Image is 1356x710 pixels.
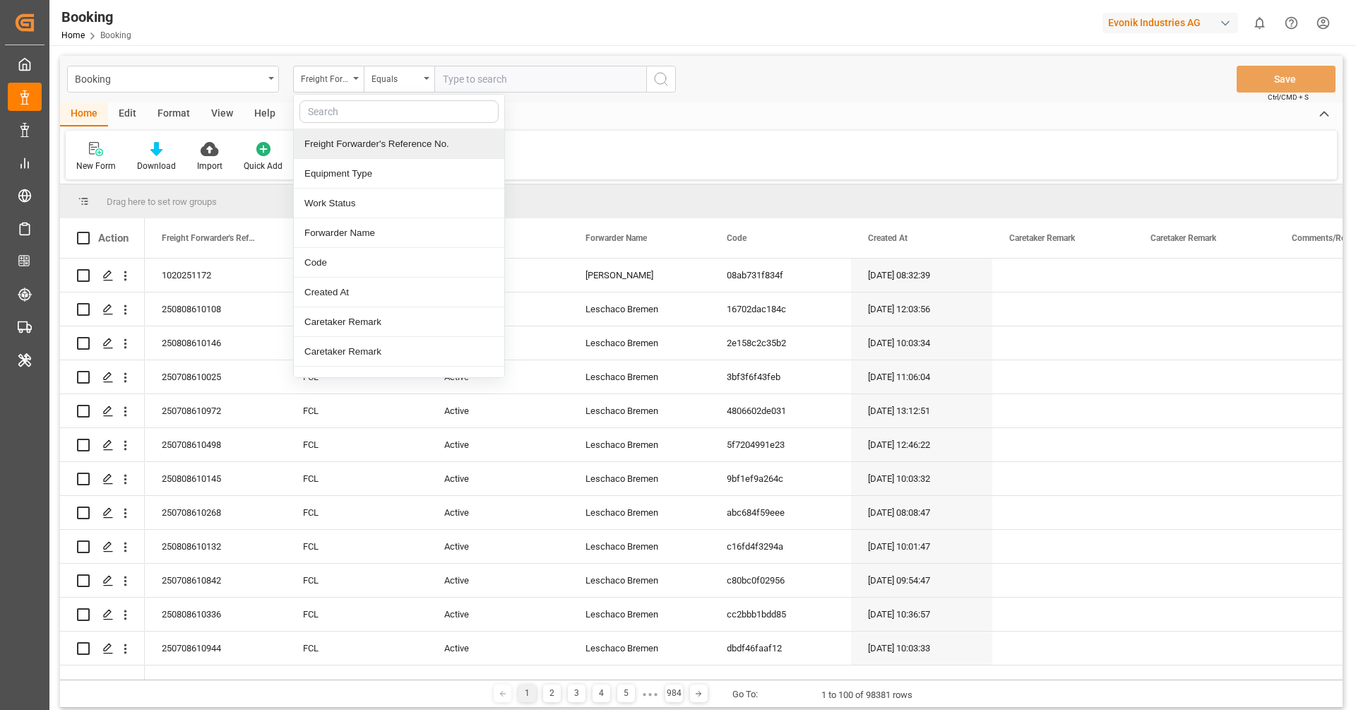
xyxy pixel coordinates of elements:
[107,196,217,207] span: Drag here to set row groups
[710,564,851,597] div: c80bc0f02956
[710,394,851,427] div: 4806602de031
[197,160,222,172] div: Import
[569,564,710,597] div: Leschaco Bremen
[371,69,420,85] div: Equals
[427,462,569,495] div: Active
[294,367,504,396] div: Comments/Remarks
[568,685,585,702] div: 3
[427,530,569,563] div: Active
[286,428,427,461] div: FCL
[294,218,504,248] div: Forwarder Name
[286,394,427,427] div: FCL
[75,69,263,87] div: Booking
[294,307,504,337] div: Caretaker Remark
[710,326,851,360] div: 2e158c2c35b2
[294,248,504,278] div: Code
[585,233,647,243] span: Forwarder Name
[137,160,176,172] div: Download
[60,428,145,462] div: Press SPACE to select this row.
[286,259,427,292] div: FCL
[60,598,145,632] div: Press SPACE to select this row.
[727,233,747,243] span: Code
[67,66,279,93] button: open menu
[569,259,710,292] div: [PERSON_NAME]
[1102,9,1244,36] button: Evonik Industries AG
[710,360,851,394] div: 3bf3f6f43feb
[710,292,851,326] div: 16702dac184c
[569,632,710,665] div: Leschaco Bremen
[61,6,131,28] div: Booking
[60,102,108,126] div: Home
[201,102,244,126] div: View
[145,259,286,292] div: 1020251172
[108,102,147,126] div: Edit
[60,564,145,598] div: Press SPACE to select this row.
[569,360,710,394] div: Leschaco Bremen
[286,598,427,631] div: FCL
[145,428,286,461] div: 250708610498
[569,530,710,563] div: Leschaco Bremen
[147,102,201,126] div: Format
[851,428,992,461] div: [DATE] 12:46:22
[732,687,758,702] div: Go To:
[569,394,710,427] div: Leschaco Bremen
[60,259,145,292] div: Press SPACE to select this row.
[427,428,569,461] div: Active
[145,632,286,665] div: 250708610944
[145,394,286,427] div: 250708610972
[427,564,569,597] div: Active
[710,496,851,529] div: abc684f59eee
[868,233,908,243] span: Created At
[286,326,427,360] div: FCL
[569,428,710,461] div: Leschaco Bremen
[543,685,561,702] div: 2
[821,688,912,702] div: 1 to 100 of 98381 rows
[145,564,286,597] div: 250708610842
[851,462,992,495] div: [DATE] 10:03:32
[710,632,851,665] div: dbdf46faaf12
[569,598,710,631] div: Leschaco Bremen
[294,189,504,218] div: Work Status
[518,685,536,702] div: 1
[145,530,286,563] div: 250808610132
[851,530,992,563] div: [DATE] 10:01:47
[427,632,569,665] div: Active
[286,530,427,563] div: FCL
[60,632,145,665] div: Press SPACE to select this row.
[294,337,504,367] div: Caretaker Remark
[145,598,286,631] div: 250808610336
[76,160,116,172] div: New Form
[286,564,427,597] div: FCL
[569,496,710,529] div: Leschaco Bremen
[286,632,427,665] div: FCL
[427,598,569,631] div: Active
[851,259,992,292] div: [DATE] 08:32:39
[1237,66,1336,93] button: Save
[851,632,992,665] div: [DATE] 10:03:33
[851,326,992,360] div: [DATE] 10:03:34
[427,394,569,427] div: Active
[1102,13,1238,33] div: Evonik Industries AG
[569,326,710,360] div: Leschaco Bremen
[293,66,364,93] button: close menu
[145,360,286,394] div: 250708610025
[1275,7,1307,39] button: Help Center
[569,462,710,495] div: Leschaco Bremen
[710,259,851,292] div: 08ab731f834f
[286,462,427,495] div: FCL
[851,496,992,529] div: [DATE] 08:08:47
[569,292,710,326] div: Leschaco Bremen
[145,496,286,529] div: 250708610268
[710,462,851,495] div: 9bf1ef9a264c
[427,496,569,529] div: Active
[244,102,286,126] div: Help
[301,69,349,85] div: Freight Forwarder's Reference No.
[851,292,992,326] div: [DATE] 12:03:56
[642,689,658,699] div: ● ● ●
[60,360,145,394] div: Press SPACE to select this row.
[1009,233,1075,243] span: Caretaker Remark
[61,30,85,40] a: Home
[710,530,851,563] div: c16fd4f3294a
[1244,7,1275,39] button: show 0 new notifications
[60,292,145,326] div: Press SPACE to select this row.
